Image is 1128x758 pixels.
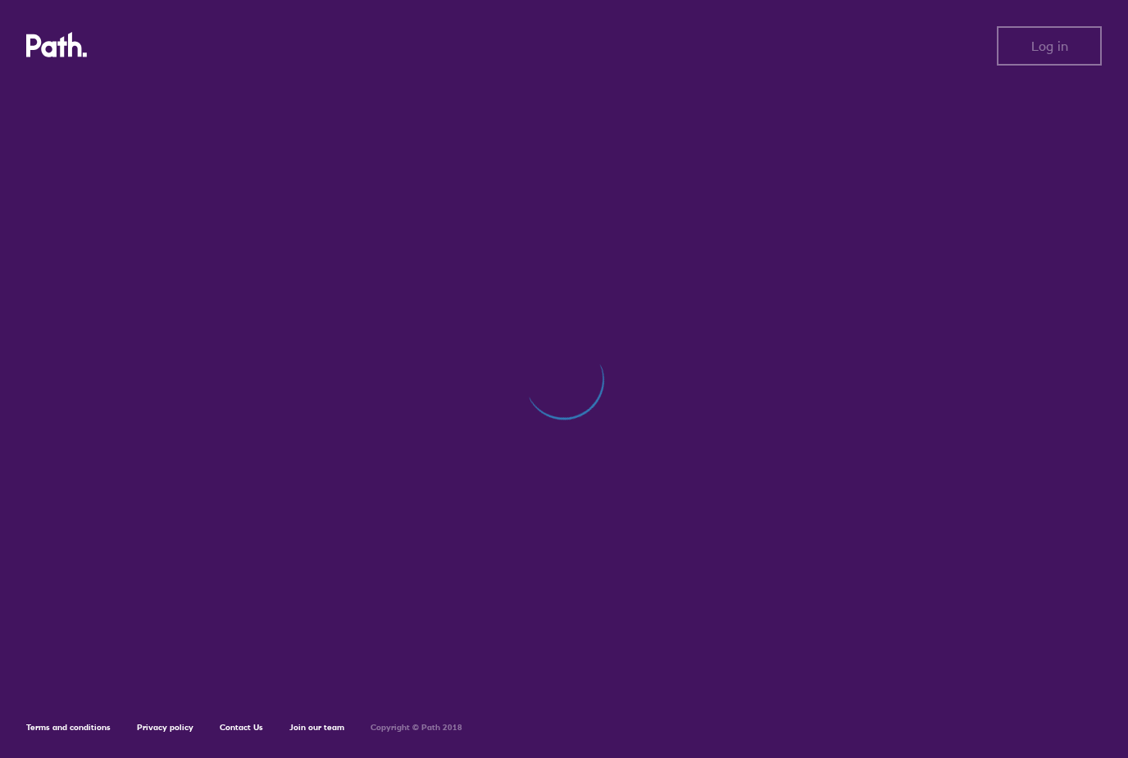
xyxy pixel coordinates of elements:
[371,723,462,733] h6: Copyright © Path 2018
[220,722,263,733] a: Contact Us
[137,722,193,733] a: Privacy policy
[289,722,344,733] a: Join our team
[1031,39,1068,53] span: Log in
[26,722,111,733] a: Terms and conditions
[997,26,1102,66] button: Log in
